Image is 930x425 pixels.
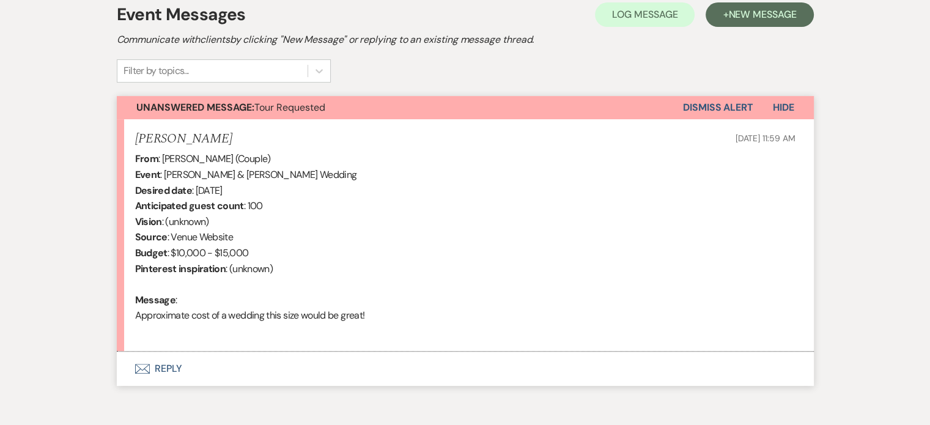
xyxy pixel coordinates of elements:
h5: [PERSON_NAME] [135,131,232,147]
button: Unanswered Message:Tour Requested [117,96,683,119]
button: Reply [117,352,814,386]
b: Message [135,294,176,306]
button: Log Message [595,2,695,27]
div: Filter by topics... [124,64,189,78]
span: [DATE] 11:59 AM [736,133,795,144]
button: Dismiss Alert [683,96,753,119]
b: Budget [135,246,168,259]
h1: Event Messages [117,2,246,28]
button: +New Message [706,2,813,27]
span: Tour Requested [136,101,325,114]
b: Pinterest inspiration [135,262,226,275]
b: Anticipated guest count [135,199,244,212]
button: Hide [753,96,814,119]
span: Hide [773,101,794,114]
h2: Communicate with clients by clicking "New Message" or replying to an existing message thread. [117,32,814,47]
b: Source [135,231,168,243]
b: From [135,152,158,165]
b: Vision [135,215,162,228]
span: New Message [728,8,796,21]
b: Event [135,168,161,181]
div: : [PERSON_NAME] (Couple) : [PERSON_NAME] & [PERSON_NAME] Wedding : [DATE] : 100 : (unknown) : Ven... [135,151,795,339]
strong: Unanswered Message: [136,101,254,114]
b: Desired date [135,184,192,197]
span: Log Message [612,8,677,21]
